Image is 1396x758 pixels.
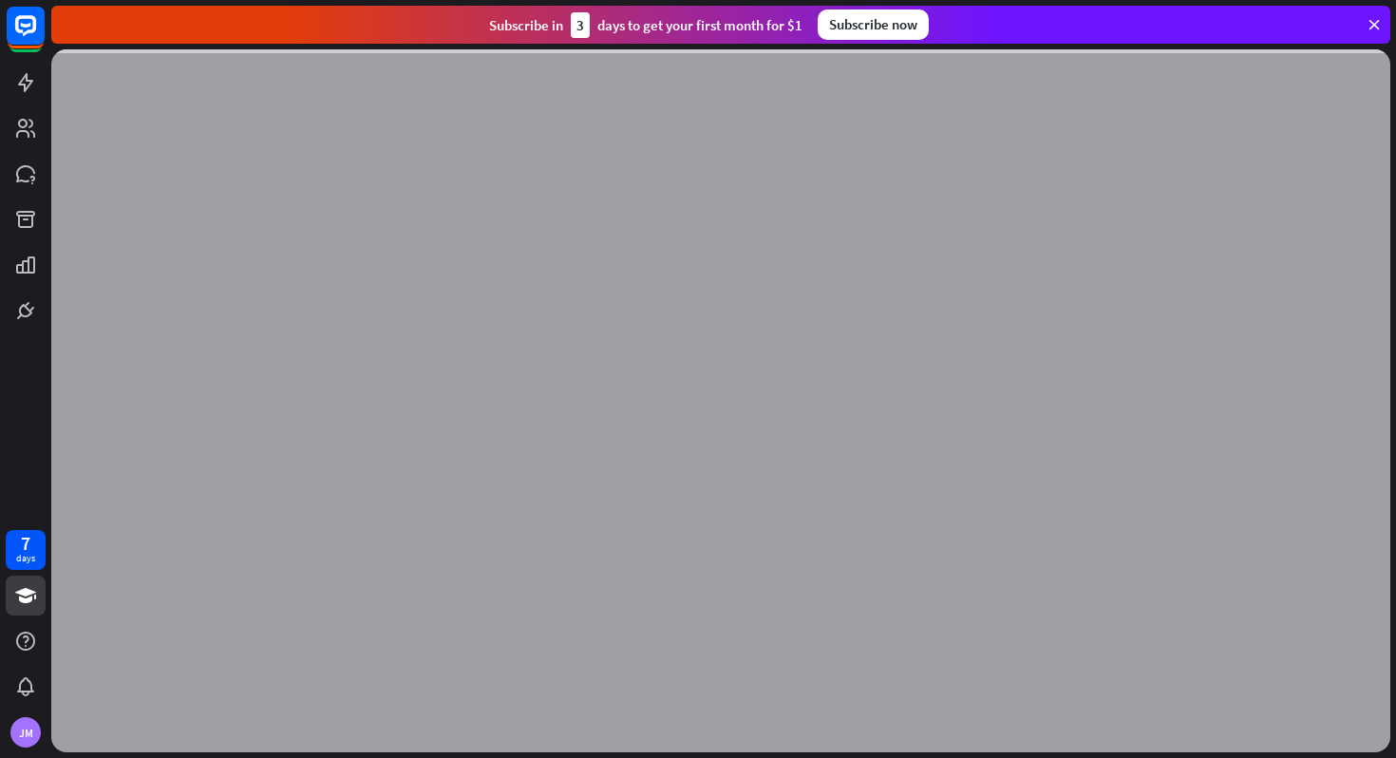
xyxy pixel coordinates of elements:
[10,717,41,748] div: JM
[21,535,30,552] div: 7
[6,530,46,570] a: 7 days
[571,12,590,38] div: 3
[818,9,929,40] div: Subscribe now
[16,552,35,565] div: days
[489,12,802,38] div: Subscribe in days to get your first month for $1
